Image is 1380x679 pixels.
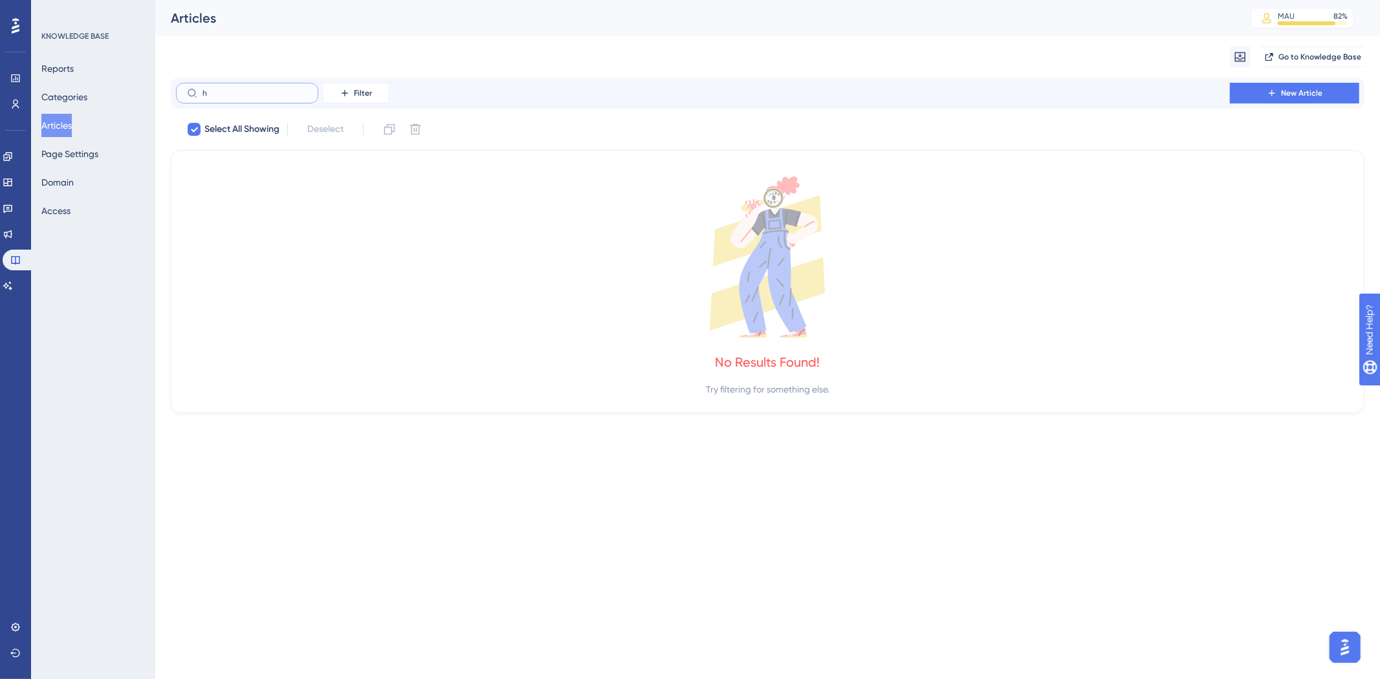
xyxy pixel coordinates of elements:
button: New Article [1230,83,1359,103]
button: Categories [41,85,87,109]
div: Articles [171,9,1218,27]
iframe: UserGuiding AI Assistant Launcher [1326,628,1364,667]
div: KNOWLEDGE BASE [41,31,109,41]
button: Filter [323,83,388,103]
input: Search [203,89,307,98]
span: New Article [1281,88,1322,98]
div: MAU [1278,11,1295,21]
button: Access [41,199,71,222]
span: Select All Showing [204,122,279,137]
button: Reports [41,57,74,80]
div: Try filtering for something else. [706,382,829,397]
button: Deselect [296,118,355,141]
span: Filter [354,88,372,98]
button: Go to Knowledge Base [1261,47,1364,67]
div: 82 % [1333,11,1348,21]
div: No Results Found! [716,353,820,371]
span: Need Help? [30,3,81,19]
button: Page Settings [41,142,98,166]
button: Articles [41,114,72,137]
span: Go to Knowledge Base [1278,52,1361,62]
span: Deselect [307,122,344,137]
button: Domain [41,171,74,194]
